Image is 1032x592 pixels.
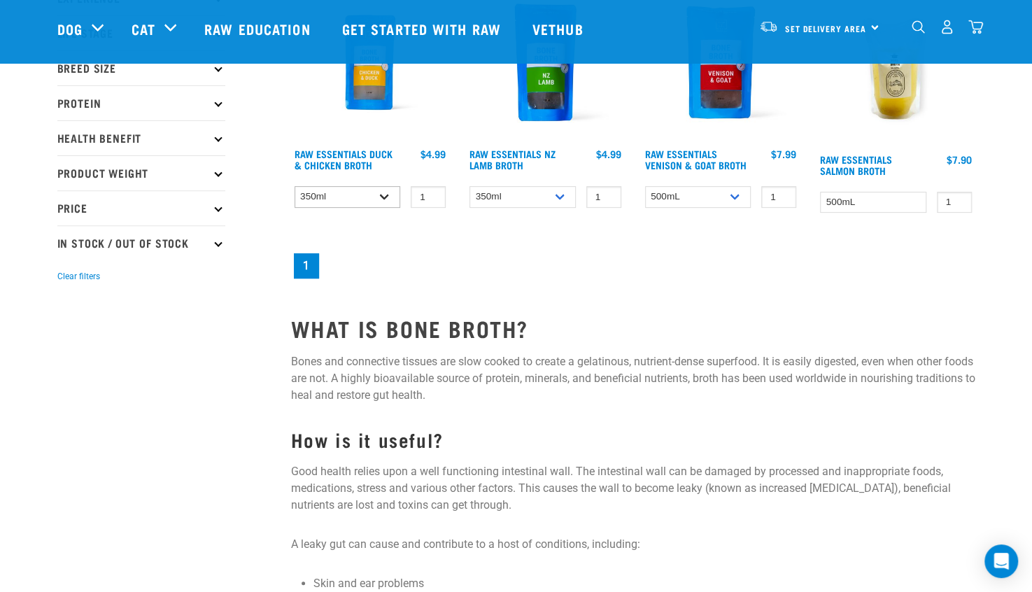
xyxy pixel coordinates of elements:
input: 1 [761,186,796,208]
div: Open Intercom Messenger [984,544,1018,578]
a: Vethub [518,1,601,57]
p: Protein [57,85,225,120]
input: 1 [937,192,972,213]
img: home-icon-1@2x.png [912,20,925,34]
li: Skin and ear problems [313,575,975,592]
div: $4.99 [420,148,446,160]
a: Get started with Raw [328,1,518,57]
h2: WHAT IS BONE BROTH? [291,316,975,341]
h3: How is it useful? [291,429,975,451]
p: A leaky gut can cause and contribute to a host of conditions, including: [291,536,975,553]
p: Good health relies upon a well functioning intestinal wall. The intestinal wall can be damaged by... [291,463,975,514]
button: Clear filters [57,270,100,283]
p: Product Weight [57,155,225,190]
div: $7.99 [771,148,796,160]
p: Bones and connective tissues are slow cooked to create a gelatinous, nutrient-dense superfood. It... [291,353,975,404]
p: Breed Size [57,50,225,85]
a: Cat [132,18,155,39]
a: Raw Essentials NZ Lamb Broth [469,151,556,167]
p: In Stock / Out Of Stock [57,225,225,260]
input: 1 [411,186,446,208]
img: user.png [940,20,954,34]
a: Page 1 [294,253,319,279]
a: Raw Essentials Duck & Chicken Broth [295,151,393,167]
span: Set Delivery Area [785,26,866,31]
p: Price [57,190,225,225]
nav: pagination [291,251,975,281]
a: Raw Essentials Venison & Goat Broth [645,151,747,167]
input: 1 [586,186,621,208]
div: $7.90 [947,154,972,165]
a: Dog [57,18,83,39]
img: home-icon@2x.png [968,20,983,34]
div: $4.99 [596,148,621,160]
a: Raw Essentials Salmon Broth [820,157,892,173]
a: Raw Education [190,1,327,57]
img: van-moving.png [759,20,778,33]
p: Health Benefit [57,120,225,155]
